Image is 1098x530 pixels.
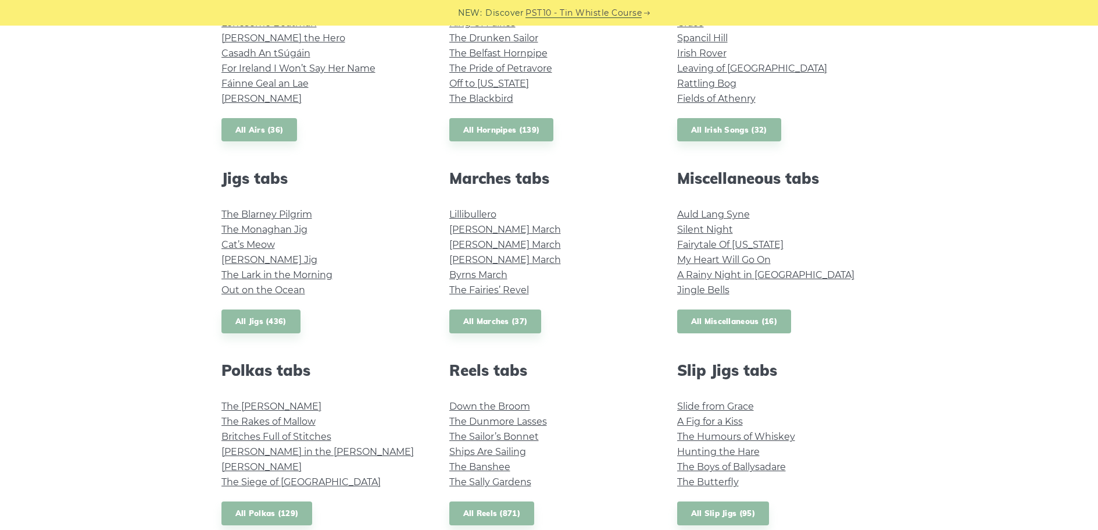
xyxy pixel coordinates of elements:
[677,401,754,412] a: Slide from Grace
[221,93,302,104] a: [PERSON_NAME]
[677,17,704,29] a: Grace
[221,431,331,442] a: Britches Full of Stitches
[221,461,302,472] a: [PERSON_NAME]
[221,209,312,220] a: The Blarney Pilgrim
[221,224,307,235] a: The Monaghan Jig
[677,78,736,89] a: Rattling Bog
[449,446,526,457] a: Ships Are Sailing
[449,284,529,296] a: The Fairies’ Revel
[677,269,854,280] a: A Rainy Night in [GEOGRAPHIC_DATA]
[677,48,727,59] a: Irish Rover
[677,169,877,187] h2: Miscellaneous tabs
[221,239,275,250] a: Cat’s Meow
[677,63,827,74] a: Leaving of [GEOGRAPHIC_DATA]
[677,361,877,379] h2: Slip Jigs tabs
[221,501,313,525] a: All Polkas (129)
[221,78,309,89] a: Fáinne Geal an Lae
[677,476,739,488] a: The Butterfly
[449,239,561,250] a: [PERSON_NAME] March
[221,269,332,280] a: The Lark in the Morning
[221,169,421,187] h2: Jigs tabs
[677,461,786,472] a: The Boys of Ballysadare
[449,401,530,412] a: Down the Broom
[221,48,310,59] a: Casadh An tSúgáin
[449,93,513,104] a: The Blackbird
[677,431,795,442] a: The Humours of Whiskey
[221,446,414,457] a: [PERSON_NAME] in the [PERSON_NAME]
[677,416,743,427] a: A Fig for a Kiss
[449,209,496,220] a: Lillibullero
[677,118,781,142] a: All Irish Songs (32)
[449,269,507,280] a: Byrns March
[677,501,769,525] a: All Slip Jigs (95)
[449,169,649,187] h2: Marches tabs
[221,476,381,488] a: The Siege of [GEOGRAPHIC_DATA]
[677,254,771,265] a: My Heart Will Go On
[449,361,649,379] h2: Reels tabs
[449,461,510,472] a: The Banshee
[677,310,792,333] a: All Miscellaneous (16)
[458,6,482,20] span: NEW:
[677,209,750,220] a: Auld Lang Syne
[221,33,345,44] a: [PERSON_NAME] the Hero
[677,93,756,104] a: Fields of Athenry
[449,63,552,74] a: The Pride of Petravore
[677,224,733,235] a: Silent Night
[449,118,554,142] a: All Hornpipes (139)
[449,254,561,265] a: [PERSON_NAME] March
[221,118,298,142] a: All Airs (36)
[677,284,729,296] a: Jingle Bells
[677,446,760,457] a: Hunting the Hare
[449,17,516,29] a: King Of Fairies
[221,254,317,265] a: [PERSON_NAME] Jig
[221,416,316,427] a: The Rakes of Mallow
[221,284,305,296] a: Out on the Ocean
[221,401,321,412] a: The [PERSON_NAME]
[677,239,784,250] a: Fairytale Of [US_STATE]
[449,431,539,442] a: The Sailor’s Bonnet
[449,416,547,427] a: The Dunmore Lasses
[449,78,529,89] a: Off to [US_STATE]
[525,6,642,20] a: PST10 - Tin Whistle Course
[221,361,421,379] h2: Polkas tabs
[221,63,375,74] a: For Ireland I Won’t Say Her Name
[449,476,531,488] a: The Sally Gardens
[221,17,317,29] a: Lonesome Boatman
[221,310,301,333] a: All Jigs (436)
[485,6,524,20] span: Discover
[449,48,548,59] a: The Belfast Hornpipe
[449,33,538,44] a: The Drunken Sailor
[449,501,535,525] a: All Reels (871)
[449,310,542,333] a: All Marches (37)
[449,224,561,235] a: [PERSON_NAME] March
[677,33,728,44] a: Spancil Hill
